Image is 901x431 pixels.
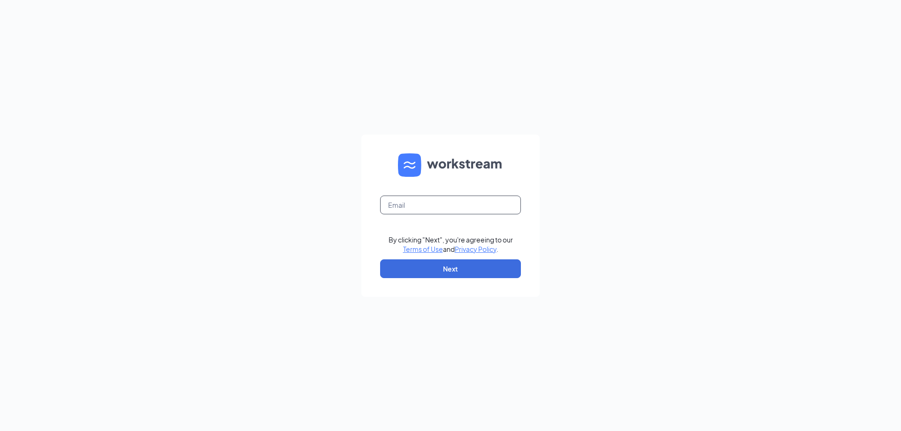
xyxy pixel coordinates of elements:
a: Privacy Policy [455,245,496,253]
input: Email [380,196,521,214]
button: Next [380,259,521,278]
a: Terms of Use [403,245,443,253]
img: WS logo and Workstream text [398,153,503,177]
div: By clicking "Next", you're agreeing to our and . [389,235,513,254]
